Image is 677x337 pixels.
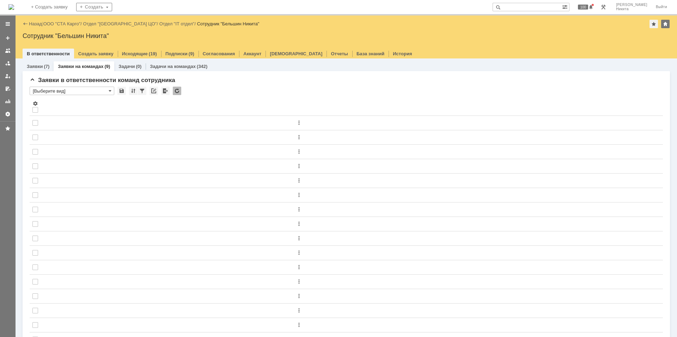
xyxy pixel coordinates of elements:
div: (7) [44,64,49,69]
a: Создать заявку [78,51,114,56]
a: Аккаунт [243,51,261,56]
div: Сохранить вид [117,87,126,95]
div: / [43,21,83,26]
a: Создать заявку [2,32,13,44]
a: Отчеты [2,96,13,107]
a: Заявки в моей ответственности [2,58,13,69]
div: (9) [104,64,110,69]
div: Действия [296,264,653,270]
div: Скопировать ссылку на список [150,87,158,95]
a: Подписки [165,51,188,56]
span: [PERSON_NAME] [616,3,647,7]
a: Отдел "[GEOGRAPHIC_DATA] ЦО" [83,21,157,26]
div: Создать [76,3,112,11]
a: Заявки [27,64,43,69]
div: Экспорт списка [161,87,170,95]
a: Заявки на командах [58,64,103,69]
a: В ответственности [27,51,70,56]
a: Согласования [203,51,235,56]
a: Настройки [2,108,13,120]
span: Расширенный поиск [562,3,569,10]
span: 100 [578,5,588,10]
a: Заявки на командах [2,45,13,56]
div: Сортировка... [129,87,138,95]
div: Действия [296,293,653,299]
a: Отчеты [331,51,348,56]
a: Задачи [118,64,135,69]
div: Действия [296,135,653,140]
div: Обновлять список [173,87,181,95]
div: Изменить домашнюю страницу [661,20,670,28]
a: Задачи на командах [150,64,196,69]
div: (9) [189,51,194,56]
div: Фильтрация... [138,87,146,95]
div: Действия [296,279,653,285]
div: Действия [296,178,653,183]
div: (342) [197,64,207,69]
div: Действия [296,192,653,198]
a: ООО "СТА Карго" [43,21,81,26]
a: Перейти на домашнюю страницу [8,4,14,10]
div: (0) [136,64,141,69]
a: Мои заявки [2,70,13,82]
div: Действия [296,120,653,126]
div: / [159,21,197,26]
div: Действия [296,149,653,155]
div: Действия [296,236,653,241]
img: logo [8,4,14,10]
span: Никита [616,7,647,11]
div: Действия [296,221,653,227]
a: Мои согласования [2,83,13,94]
a: История [393,51,412,56]
div: Действия [296,322,653,328]
a: [DEMOGRAPHIC_DATA] [270,51,322,56]
span: Настройки [32,101,38,106]
div: Действия [296,308,653,313]
div: Добавить в избранное [649,20,658,28]
a: Перейти в интерфейс администратора [599,3,608,11]
div: / [83,21,159,26]
a: Назад [29,21,42,26]
span: Заявки в ответственности команд сотрудника [30,77,175,83]
a: Исходящие [122,51,148,56]
div: Действия [296,207,653,212]
div: Сотрудник "Бельшин Никита" [23,32,670,39]
div: Действия [296,250,653,256]
div: | [42,21,43,26]
div: Действия [296,163,653,169]
div: Сотрудник "Бельшин Никита" [197,21,260,26]
a: Отдел "IT отдел" [159,21,195,26]
a: База знаний [356,51,384,56]
div: (19) [149,51,157,56]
